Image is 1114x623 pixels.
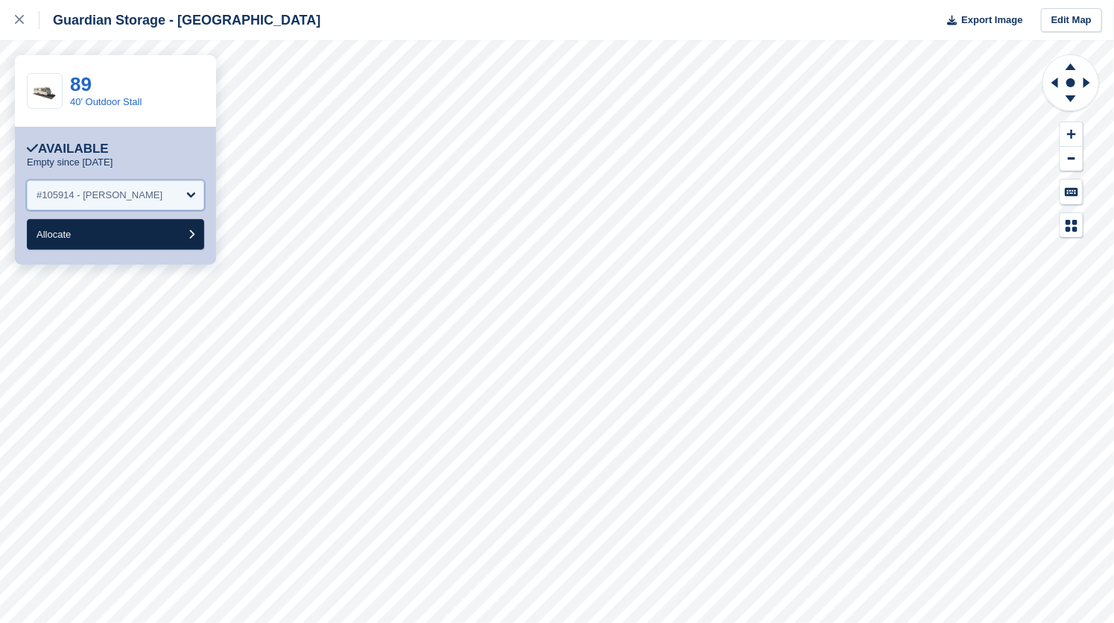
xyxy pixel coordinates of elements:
[1041,8,1102,33] a: Edit Map
[39,11,320,29] div: Guardian Storage - [GEOGRAPHIC_DATA]
[37,229,71,240] span: Allocate
[961,13,1022,28] span: Export Image
[70,96,142,107] a: 40' Outdoor Stall
[27,219,204,250] button: Allocate
[1060,213,1083,238] button: Map Legend
[27,142,109,156] div: Available
[70,73,92,95] a: 89
[938,8,1023,33] button: Export Image
[1060,180,1083,204] button: Keyboard Shortcuts
[1060,147,1083,171] button: Zoom Out
[37,188,162,203] div: #105914 - [PERSON_NAME]
[1060,122,1083,147] button: Zoom In
[28,81,62,101] img: Caravan%20-%20R.jpg
[27,156,113,168] p: Empty since [DATE]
